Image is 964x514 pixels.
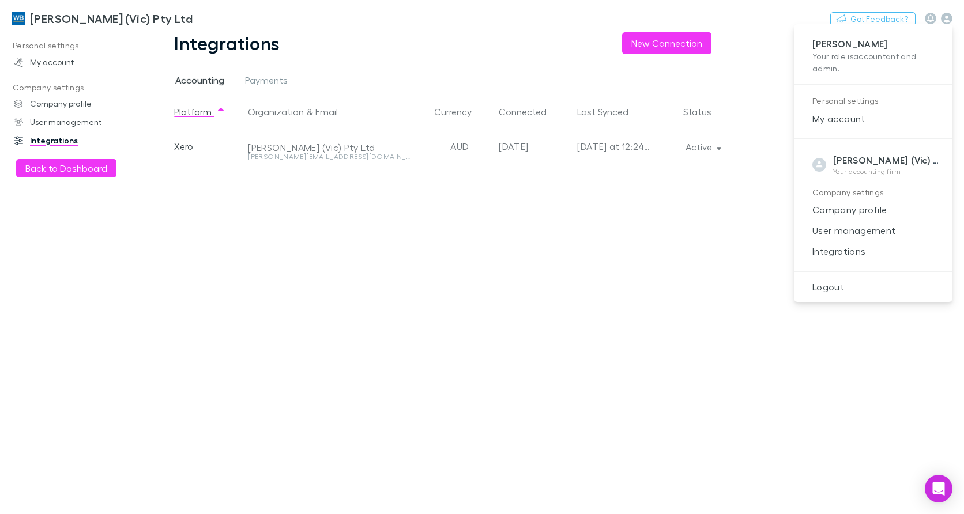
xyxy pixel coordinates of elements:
p: Your accounting firm [833,167,943,176]
span: User management [803,224,943,237]
p: Your role is accountant and admin . [812,50,934,74]
p: Personal settings [812,94,934,108]
p: [PERSON_NAME] [812,38,934,50]
span: Integrations [803,244,943,258]
div: Open Intercom Messenger [925,475,952,502]
span: My account [803,112,943,126]
p: Company settings [812,186,934,200]
span: Company profile [803,203,943,217]
span: Logout [803,280,943,294]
